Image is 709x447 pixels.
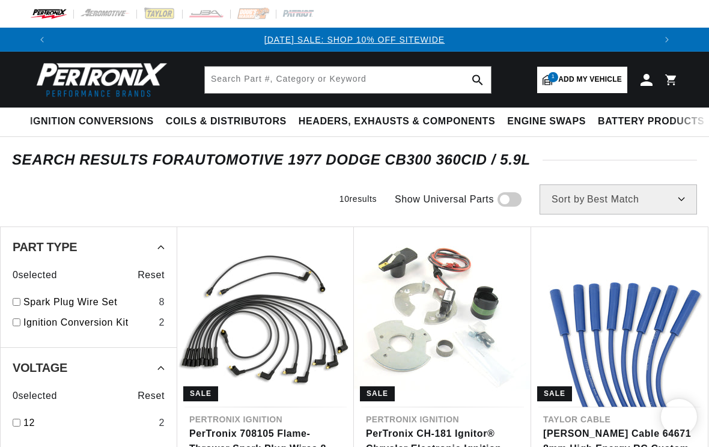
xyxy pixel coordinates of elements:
[507,115,586,128] span: Engine Swaps
[13,388,57,404] span: 0 selected
[13,267,57,283] span: 0 selected
[160,108,293,136] summary: Coils & Distributors
[13,362,67,374] span: Voltage
[293,108,501,136] summary: Headers, Exhausts & Components
[12,154,697,166] div: SEARCH RESULTS FOR Automotive 1977 Dodge CB300 360cid / 5.9L
[299,115,495,128] span: Headers, Exhausts & Components
[30,108,160,136] summary: Ignition Conversions
[264,35,445,44] a: [DATE] SALE: SHOP 10% OFF SITEWIDE
[501,108,592,136] summary: Engine Swaps
[30,115,154,128] span: Ignition Conversions
[655,28,679,52] button: Translation missing: en.sections.announcements.next_announcement
[138,388,165,404] span: Reset
[166,115,287,128] span: Coils & Distributors
[54,33,655,46] div: Announcement
[537,67,627,93] a: 1Add my vehicle
[54,33,655,46] div: 1 of 3
[23,415,154,431] a: 12
[540,184,697,214] select: Sort by
[13,241,77,253] span: Part Type
[552,195,585,204] span: Sort by
[159,315,165,330] div: 2
[339,194,377,204] span: 10 results
[30,28,54,52] button: Translation missing: en.sections.announcements.previous_announcement
[138,267,165,283] span: Reset
[395,192,494,207] span: Show Universal Parts
[558,74,622,85] span: Add my vehicle
[30,59,168,100] img: Pertronix
[205,67,491,93] input: Search Part #, Category or Keyword
[548,72,558,82] span: 1
[23,315,154,330] a: Ignition Conversion Kit
[23,294,154,310] a: Spark Plug Wire Set
[159,294,165,310] div: 8
[598,115,704,128] span: Battery Products
[464,67,491,93] button: search button
[159,415,165,431] div: 2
